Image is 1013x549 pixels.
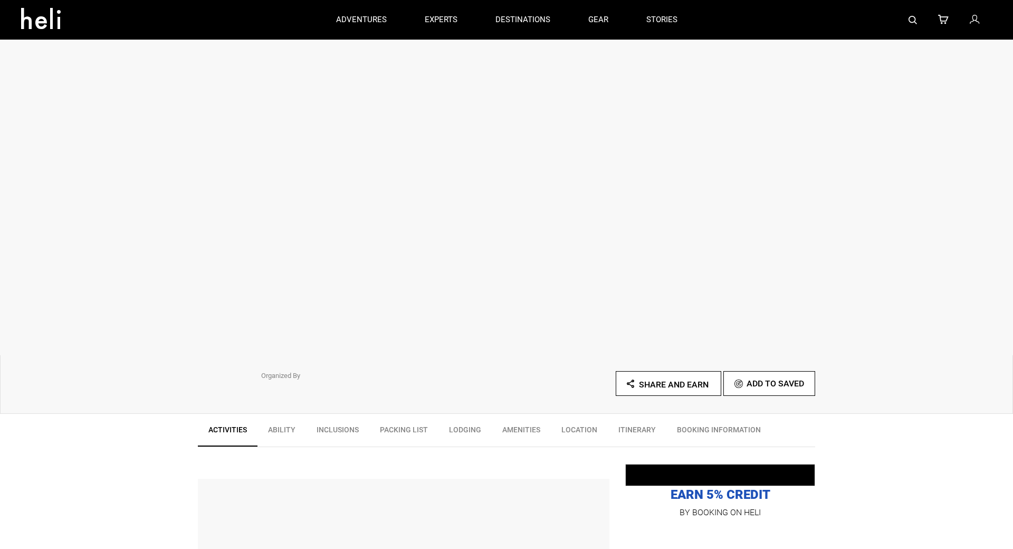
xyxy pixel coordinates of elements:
p: adventures [336,14,387,25]
a: Packing List [369,419,438,446]
a: Lodging [438,419,492,446]
span: Add To Saved [747,378,804,389]
a: EARN 5% CREDIT BY BOOKING ON HELI [625,472,815,520]
p: destinations [495,14,550,25]
a: Itinerary [608,419,666,446]
a: Activities [198,419,257,447]
a: Ability [257,419,306,446]
p: Organized By [261,371,477,381]
a: BOOKING INFORMATION [666,419,771,446]
a: Inclusions [306,419,369,446]
p: EARN 5% CREDIT [625,472,815,503]
a: Location [551,419,608,446]
span: Share and Earn [639,380,709,390]
p: BY BOOKING ON HELI [625,505,815,520]
a: Amenities [492,419,551,446]
p: experts [425,14,457,25]
img: search-bar-icon.svg [909,16,917,24]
